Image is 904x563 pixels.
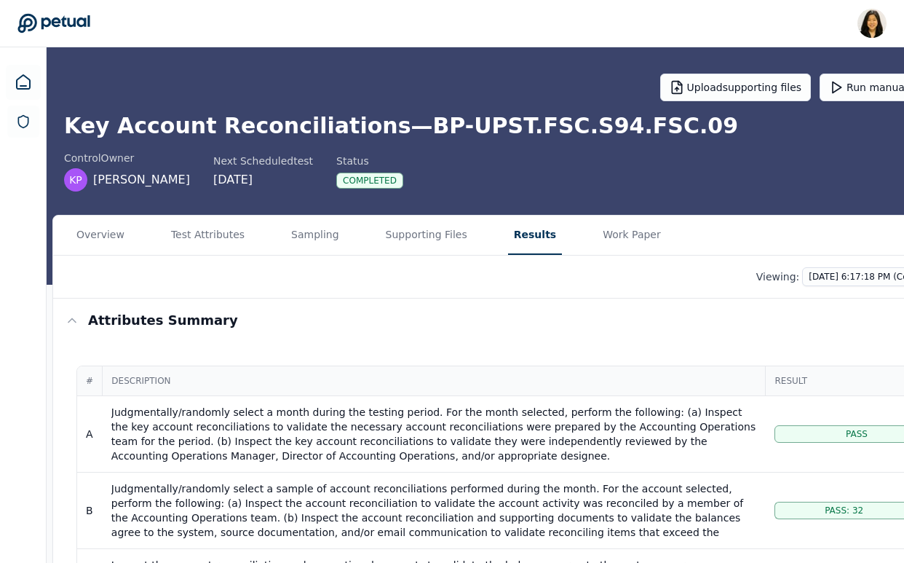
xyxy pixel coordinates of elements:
div: Judgmentally/randomly select a month during the testing period. For the month selected, perform t... [111,405,757,463]
button: Work Paper [597,216,667,255]
span: Description [111,375,756,387]
div: Judgmentally/randomly select a sample of account reconciliations performed during the month. For ... [111,481,757,554]
img: Renee Park [857,9,887,38]
button: Supporting Files [380,216,473,255]
div: Completed [336,173,403,189]
span: # [86,375,93,387]
div: Status [336,154,403,168]
a: SOC 1 Reports [7,106,39,138]
a: Go to Dashboard [17,13,90,34]
button: Uploadsupporting files [660,74,812,101]
span: Pass: 32 [825,505,863,516]
td: B [77,473,103,549]
span: [PERSON_NAME] [93,171,190,189]
a: Dashboard [6,65,41,100]
div: [DATE] [213,171,313,189]
div: control Owner [64,151,190,165]
button: Sampling [285,216,345,255]
div: Next Scheduled test [213,154,313,168]
button: Results [508,216,562,255]
span: KP [69,173,82,187]
td: A [77,396,103,473]
span: Pass [846,428,868,440]
h3: Attributes summary [88,310,238,331]
p: Viewing: [756,269,800,284]
button: Test Attributes [165,216,250,255]
button: Overview [71,216,130,255]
